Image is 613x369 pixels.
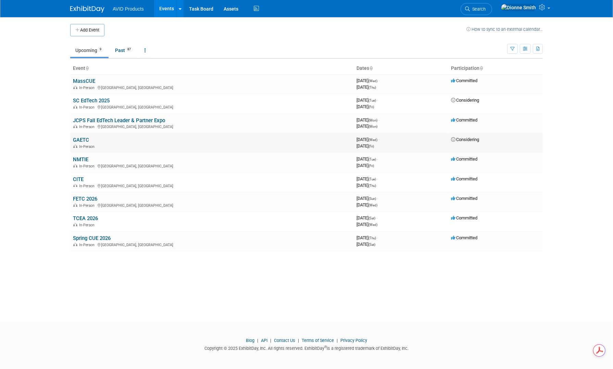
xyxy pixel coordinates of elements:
[368,164,374,168] span: (Fri)
[255,338,260,343] span: |
[356,117,379,123] span: [DATE]
[378,137,379,142] span: -
[377,235,378,240] span: -
[376,215,377,220] span: -
[356,222,377,227] span: [DATE]
[378,78,379,83] span: -
[73,196,97,202] a: FETC 2026
[73,124,351,129] div: [GEOGRAPHIC_DATA], [GEOGRAPHIC_DATA]
[368,236,376,240] span: (Thu)
[73,176,84,182] a: CITE
[451,156,477,162] span: Committed
[378,117,379,123] span: -
[368,118,377,122] span: (Mon)
[73,203,77,207] img: In-Person Event
[377,156,378,162] span: -
[73,223,77,226] img: In-Person Event
[356,163,374,168] span: [DATE]
[79,105,97,110] span: In-Person
[356,242,375,247] span: [DATE]
[451,137,479,142] span: Considering
[368,203,377,207] span: (Wed)
[368,144,374,148] span: (Fri)
[73,242,351,247] div: [GEOGRAPHIC_DATA], [GEOGRAPHIC_DATA]
[73,156,88,163] a: NMTIE
[451,235,477,240] span: Committed
[79,184,97,188] span: In-Person
[261,338,267,343] a: API
[356,196,378,201] span: [DATE]
[356,176,378,181] span: [DATE]
[368,105,374,109] span: (Fri)
[368,223,377,227] span: (Wed)
[246,338,254,343] a: Blog
[85,65,89,71] a: Sort by Event Name
[368,243,375,246] span: (Sat)
[356,215,377,220] span: [DATE]
[98,47,103,52] span: 9
[448,63,543,74] th: Participation
[356,183,376,188] span: [DATE]
[451,98,479,103] span: Considering
[73,117,165,124] a: JCPS Fall EdTech Leader & Partner Expo
[368,177,376,181] span: (Tue)
[73,215,98,221] a: TCEA 2026
[110,44,138,57] a: Past87
[451,78,477,83] span: Committed
[461,3,492,15] a: Search
[79,203,97,208] span: In-Person
[274,338,295,343] a: Contact Us
[73,164,77,167] img: In-Person Event
[268,338,273,343] span: |
[368,125,377,128] span: (Mon)
[79,164,97,168] span: In-Person
[356,137,379,142] span: [DATE]
[368,184,376,188] span: (Thu)
[377,176,378,181] span: -
[70,6,104,13] img: ExhibitDay
[79,144,97,149] span: In-Person
[356,156,378,162] span: [DATE]
[356,202,377,207] span: [DATE]
[73,78,95,84] a: MassCUE
[302,338,334,343] a: Terms of Service
[73,184,77,187] img: In-Person Event
[356,85,376,90] span: [DATE]
[335,338,339,343] span: |
[73,144,77,148] img: In-Person Event
[368,157,376,161] span: (Tue)
[73,104,351,110] div: [GEOGRAPHIC_DATA], [GEOGRAPHIC_DATA]
[368,86,376,89] span: (Thu)
[73,125,77,128] img: In-Person Event
[79,223,97,227] span: In-Person
[73,202,351,208] div: [GEOGRAPHIC_DATA], [GEOGRAPHIC_DATA]
[377,98,378,103] span: -
[73,86,77,89] img: In-Person Event
[73,105,77,109] img: In-Person Event
[354,63,448,74] th: Dates
[70,44,109,57] a: Upcoming9
[324,345,327,349] sup: ®
[451,117,477,123] span: Committed
[70,24,104,36] button: Add Event
[368,99,376,102] span: (Tue)
[73,235,111,241] a: Spring CUE 2026
[356,124,377,129] span: [DATE]
[501,4,536,11] img: Dionne Smith
[368,79,377,83] span: (Wed)
[73,98,110,104] a: SC EdTech 2025
[125,47,133,52] span: 87
[451,196,477,201] span: Committed
[368,216,375,220] span: (Sat)
[356,235,378,240] span: [DATE]
[296,338,301,343] span: |
[470,7,486,12] span: Search
[377,196,378,201] span: -
[79,125,97,129] span: In-Person
[340,338,367,343] a: Privacy Policy
[356,143,374,149] span: [DATE]
[79,86,97,90] span: In-Person
[451,215,477,220] span: Committed
[79,243,97,247] span: In-Person
[70,63,354,74] th: Event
